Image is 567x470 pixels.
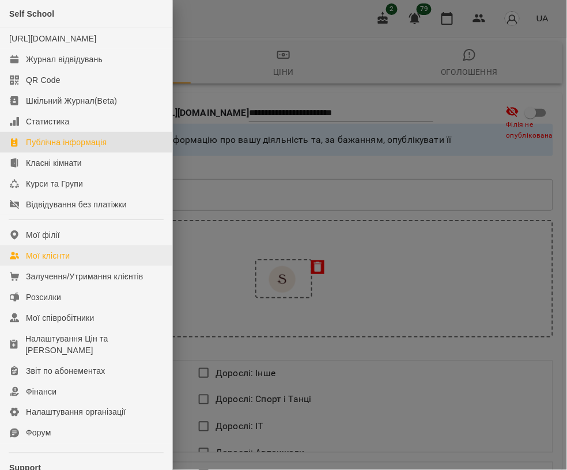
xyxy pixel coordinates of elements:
div: Публічна інформація [26,137,107,148]
div: Мої клієнти [26,250,70,261]
div: Розсилки [26,291,61,303]
div: Звіт по абонементах [26,365,105,377]
div: Фінанси [26,386,56,397]
div: Налаштування організації [26,407,126,418]
div: Мої філії [26,229,60,241]
div: QR Code [26,74,61,86]
span: Self School [9,9,54,18]
div: Шкільний Журнал(Beta) [26,95,117,107]
div: Мої співробітники [26,312,94,324]
a: [URL][DOMAIN_NAME] [9,34,96,43]
div: Статистика [26,116,70,127]
div: Курси та Групи [26,178,83,189]
div: Класні кімнати [26,157,82,169]
div: Журнал відвідувань [26,54,103,65]
div: Налаштування Цін та [PERSON_NAME] [25,333,163,356]
div: Залучення/Утримання клієнтів [26,271,143,282]
div: Форум [26,427,51,439]
div: Відвідування без платіжки [26,199,127,210]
